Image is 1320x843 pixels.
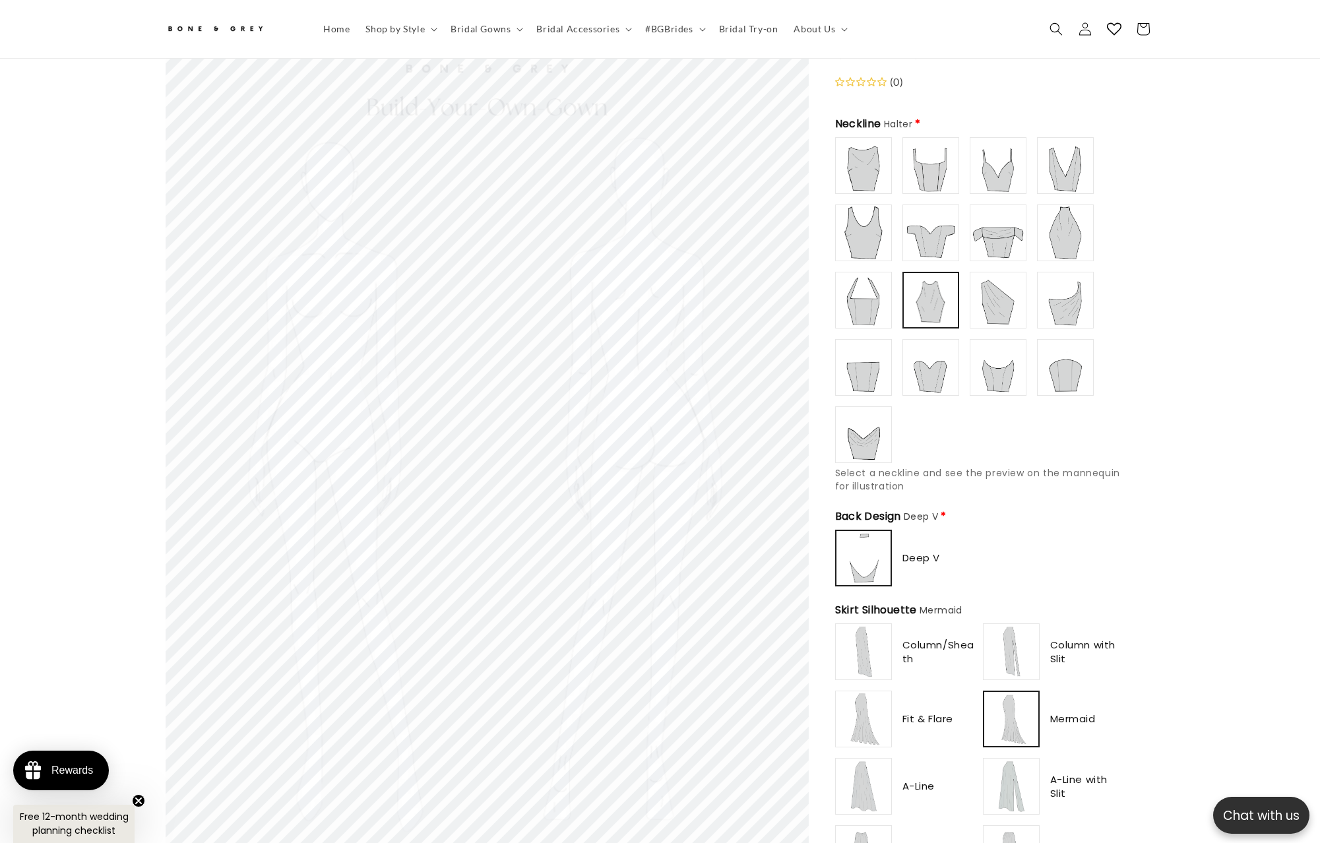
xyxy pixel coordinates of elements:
span: Bridal Try-on [719,23,778,35]
img: https://cdn.shopify.com/s/files/1/0750/3832/7081/files/column_b63d2362-462d-4147-b160-3913c547a70... [837,625,890,678]
img: https://cdn.shopify.com/s/files/1/0750/3832/7081/files/off-shoulder_straight_69b741a5-1f6f-40ba-9... [972,206,1024,259]
p: Chat with us [1213,806,1309,825]
img: https://cdn.shopify.com/s/files/1/0750/3832/7081/files/cateye_scoop_30b75c68-d5e8-4bfa-8763-e7190... [972,341,1024,394]
span: Mermaid [920,604,962,617]
div: Rewards [51,765,93,776]
img: https://cdn.shopify.com/s/files/1/0750/3832/7081/files/asymmetric_thin_a5500f79-df9c-4d9e-8e7b-99... [1039,274,1092,327]
span: Deep V [902,551,941,565]
img: https://cdn.shopify.com/s/files/1/0750/3832/7081/files/halter.png?v=1756872993 [905,274,957,326]
button: Write a review [902,20,990,42]
span: Mermaid [1050,712,1096,726]
a: Bone and Grey Bridal [160,13,302,45]
img: https://cdn.shopify.com/s/files/1/0750/3832/7081/files/column_with_slit_95bf325b-2d13-487d-92d3-c... [985,625,1038,678]
summary: Bridal Gowns [443,15,528,43]
span: Bridal Accessories [536,23,619,35]
img: https://cdn.shopify.com/s/files/1/0750/3832/7081/files/fit_and_flare_4a72e90a-0f71-42d7-a592-d461... [837,693,890,745]
img: https://cdn.shopify.com/s/files/1/0750/3832/7081/files/high_neck.png?v=1756803384 [1039,206,1092,259]
img: https://cdn.shopify.com/s/files/1/0750/3832/7081/files/square_7e0562ac-aecd-41ee-8590-69b11575ecc... [904,139,957,192]
span: A-Line [902,779,935,793]
summary: Bridal Accessories [528,15,637,43]
img: https://cdn.shopify.com/s/files/1/0750/3832/7081/files/a-line_slit_3a481983-194c-46fe-90b3-ce96d0... [985,760,1038,813]
img: https://cdn.shopify.com/s/files/1/0750/3832/7081/files/halter_back_b773af6b-74e1-4bf8-900b-a0e409... [838,532,889,584]
span: About Us [794,23,835,35]
div: (0) [887,73,904,92]
a: Home [315,15,358,43]
img: https://cdn.shopify.com/s/files/1/0750/3832/7081/files/a-line_37bf069e-4231-4b1a-bced-7ad1a487183... [837,760,890,813]
img: https://cdn.shopify.com/s/files/1/0750/3832/7081/files/boat_neck_e90dd235-88bb-46b2-8369-a1b9d139... [837,139,890,192]
span: Select a neckline and see the preview on the mannequin for illustration [835,466,1120,493]
span: Home [323,23,350,35]
summary: About Us [786,15,853,43]
img: https://cdn.shopify.com/s/files/1/0750/3832/7081/files/v-neck_thick_straps_d2901628-028e-49ea-b62... [1039,139,1092,192]
span: Bridal Gowns [451,23,511,35]
span: Neckline [835,116,913,132]
span: Column with Slit [1050,638,1125,666]
button: Open chatbox [1213,797,1309,834]
img: https://cdn.shopify.com/s/files/1/0750/3832/7081/files/straight_strapless_18c662df-be54-47ef-b3bf... [837,341,890,394]
span: Deep V [904,510,938,523]
summary: Search [1042,15,1071,44]
img: https://cdn.shopify.com/s/files/1/0750/3832/7081/files/v_neck_thin_straps_4722d919-4ab4-454d-8566... [972,139,1024,192]
span: Free 12-month wedding planning checklist [20,810,129,837]
summary: Shop by Style [358,15,443,43]
img: https://cdn.shopify.com/s/files/1/0750/3832/7081/files/off-shoulder_sweetheart_1bdca986-a4a1-4613... [904,206,957,259]
img: https://cdn.shopify.com/s/files/1/0750/3832/7081/files/halter_straight_f0d600c4-90f4-4503-a970-e6... [837,274,890,327]
img: https://cdn.shopify.com/s/files/1/0750/3832/7081/files/asymmetric_thick_aca1e7e1-7e80-4ab6-9dbb-1... [972,274,1024,327]
span: Fit & Flare [902,712,954,726]
span: Skirt Silhouette [835,602,962,618]
summary: #BGBrides [637,15,710,43]
a: Bridal Try-on [711,15,786,43]
span: Halter [884,117,912,131]
img: Bone and Grey Bridal [166,18,265,40]
a: Write a review [88,75,146,86]
span: Back Design [835,509,939,524]
span: #BGBrides [645,23,693,35]
img: https://cdn.shopify.com/s/files/1/0750/3832/7081/files/crescent_strapless_82f07324-8705-4873-92d2... [1039,341,1092,394]
span: Shop by Style [365,23,425,35]
button: Close teaser [132,794,145,807]
img: https://cdn.shopify.com/s/files/1/0750/3832/7081/files/mermaid_dee7e2e6-f0b9-4e85-9a0c-8360725759... [986,693,1037,745]
img: https://cdn.shopify.com/s/files/1/0750/3832/7081/files/v-neck_strapless_e6e16057-372c-4ed6-ad8b-8... [837,408,890,461]
span: Column/Sheath [902,638,978,666]
div: Free 12-month wedding planning checklistClose teaser [13,805,135,843]
span: A-Line with Slit [1050,772,1125,800]
img: https://cdn.shopify.com/s/files/1/0750/3832/7081/files/round_neck.png?v=1756872555 [837,206,890,259]
img: https://cdn.shopify.com/s/files/1/0750/3832/7081/files/sweetheart_strapless_7aea53ca-b593-4872-9c... [904,341,957,394]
